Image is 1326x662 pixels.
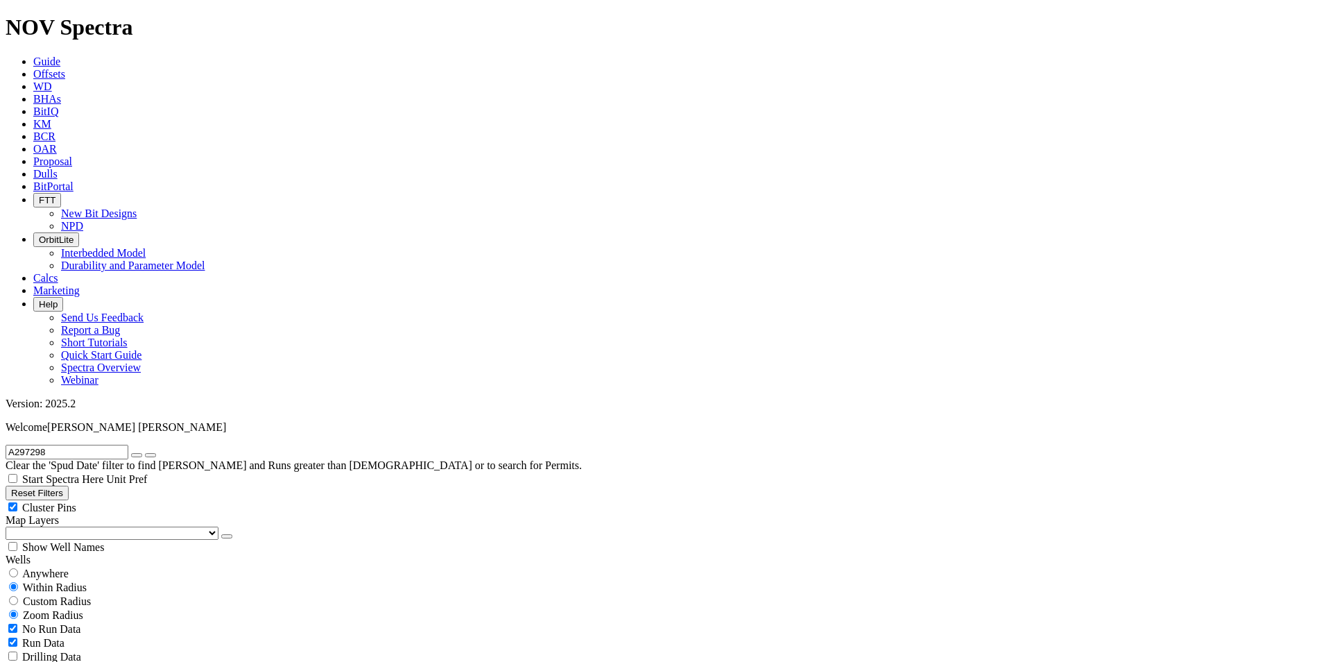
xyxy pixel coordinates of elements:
span: No Run Data [22,623,80,635]
a: BitPortal [33,180,74,192]
a: Interbedded Model [61,247,146,259]
input: Start Spectra Here [8,474,17,483]
span: Help [39,299,58,309]
a: Report a Bug [61,324,120,336]
input: Search [6,445,128,459]
span: Start Spectra Here [22,473,103,485]
button: OrbitLite [33,232,79,247]
span: FTT [39,195,55,205]
a: Guide [33,56,60,67]
a: KM [33,118,51,130]
a: Durability and Parameter Model [61,260,205,271]
span: OrbitLite [39,235,74,245]
a: BHAs [33,93,61,105]
span: Zoom Radius [23,609,83,621]
span: Custom Radius [23,595,91,607]
a: NPD [61,220,83,232]
span: Clear the 'Spud Date' filter to find [PERSON_NAME] and Runs greater than [DEMOGRAPHIC_DATA] or to... [6,459,582,471]
a: Dulls [33,168,58,180]
div: Wells [6,554,1320,566]
span: [PERSON_NAME] [PERSON_NAME] [47,421,226,433]
a: WD [33,80,52,92]
div: Version: 2025.2 [6,398,1320,410]
a: Marketing [33,285,80,296]
a: Proposal [33,155,72,167]
a: New Bit Designs [61,207,137,219]
a: Short Tutorials [61,337,128,348]
a: BitIQ [33,105,58,117]
span: Run Data [22,637,64,649]
a: Calcs [33,272,58,284]
span: Cluster Pins [22,502,76,514]
span: Anywhere [22,568,69,579]
p: Welcome [6,421,1320,434]
a: Quick Start Guide [61,349,141,361]
h1: NOV Spectra [6,15,1320,40]
span: Unit Pref [106,473,147,485]
button: FTT [33,193,61,207]
a: Offsets [33,68,65,80]
button: Reset Filters [6,486,69,500]
span: Show Well Names [22,541,104,553]
a: Send Us Feedback [61,312,144,323]
span: Within Radius [23,582,87,593]
a: OAR [33,143,57,155]
a: BCR [33,130,55,142]
a: Webinar [61,374,98,386]
span: Map Layers [6,514,59,526]
a: Spectra Overview [61,362,141,373]
button: Help [33,297,63,312]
